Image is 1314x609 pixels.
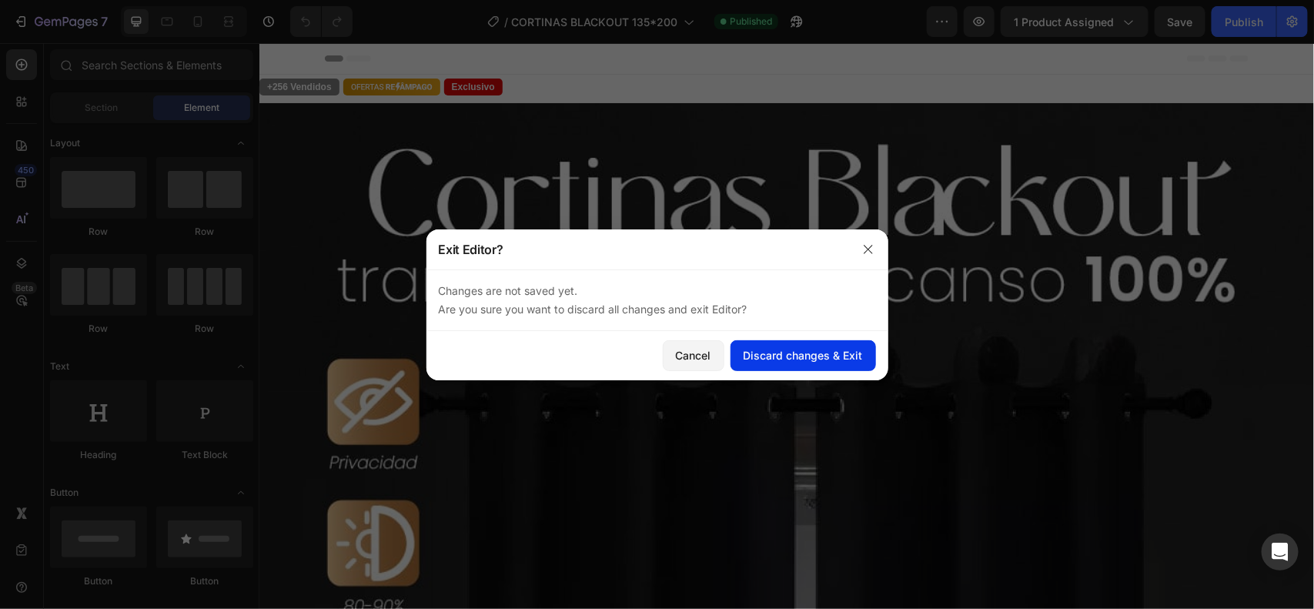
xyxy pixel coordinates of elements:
[185,35,243,52] span: Exclusivo
[744,347,863,363] div: Discard changes & Exit
[1262,534,1299,571] div: Open Intercom Messenger
[731,340,876,371] button: Discard changes & Exit
[439,240,503,259] p: Exit Editor?
[676,347,711,363] div: Cancel
[439,282,876,319] p: Changes are not saved yet. Are you sure you want to discard all changes and exit Editor?
[663,340,724,371] button: Cancel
